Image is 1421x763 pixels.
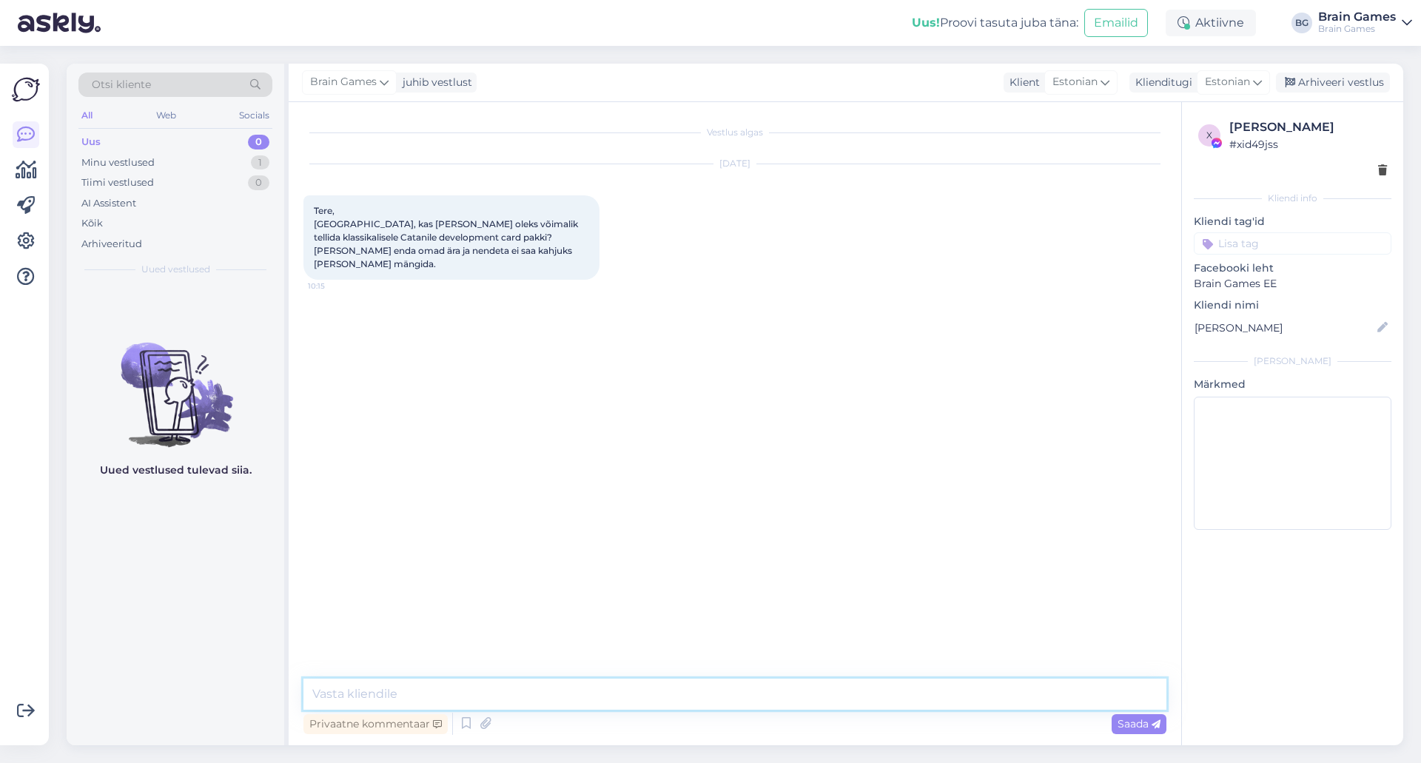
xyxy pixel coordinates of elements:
div: Kliendi info [1194,192,1391,205]
div: Tiimi vestlused [81,175,154,190]
div: Vestlus algas [303,126,1166,139]
div: Klient [1004,75,1040,90]
div: [DATE] [303,157,1166,170]
span: Estonian [1052,74,1098,90]
div: Brain Games [1318,23,1396,35]
img: No chats [67,316,284,449]
p: Uued vestlused tulevad siia. [100,463,252,478]
span: x [1206,130,1212,141]
div: Web [153,106,179,125]
div: Klienditugi [1129,75,1192,90]
input: Lisa nimi [1195,320,1374,336]
div: [PERSON_NAME] [1194,354,1391,368]
div: 1 [251,155,269,170]
div: Arhiveeri vestlus [1276,73,1390,93]
p: Kliendi tag'id [1194,214,1391,229]
div: 0 [248,135,269,149]
div: BG [1291,13,1312,33]
span: Uued vestlused [141,263,210,276]
span: Tere, [GEOGRAPHIC_DATA], kas [PERSON_NAME] oleks võimalik tellida klassikalisele Catanile develop... [314,205,580,269]
span: Estonian [1205,74,1250,90]
div: Privaatne kommentaar [303,714,448,734]
div: Uus [81,135,101,149]
span: Otsi kliente [92,77,151,93]
div: All [78,106,95,125]
div: # xid49jss [1229,136,1387,152]
p: Kliendi nimi [1194,298,1391,313]
div: Arhiveeritud [81,237,142,252]
p: Brain Games EE [1194,276,1391,292]
span: 10:15 [308,280,363,292]
img: Askly Logo [12,75,40,104]
div: 0 [248,175,269,190]
span: Saada [1118,717,1160,730]
div: Aktiivne [1166,10,1256,36]
div: Proovi tasuta juba täna: [912,14,1078,32]
b: Uus! [912,16,940,30]
a: Brain GamesBrain Games [1318,11,1412,35]
div: juhib vestlust [397,75,472,90]
input: Lisa tag [1194,232,1391,255]
div: [PERSON_NAME] [1229,118,1387,136]
p: Facebooki leht [1194,261,1391,276]
span: Brain Games [310,74,377,90]
div: AI Assistent [81,196,136,211]
div: Brain Games [1318,11,1396,23]
p: Märkmed [1194,377,1391,392]
div: Minu vestlused [81,155,155,170]
button: Emailid [1084,9,1148,37]
div: Kõik [81,216,103,231]
div: Socials [236,106,272,125]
